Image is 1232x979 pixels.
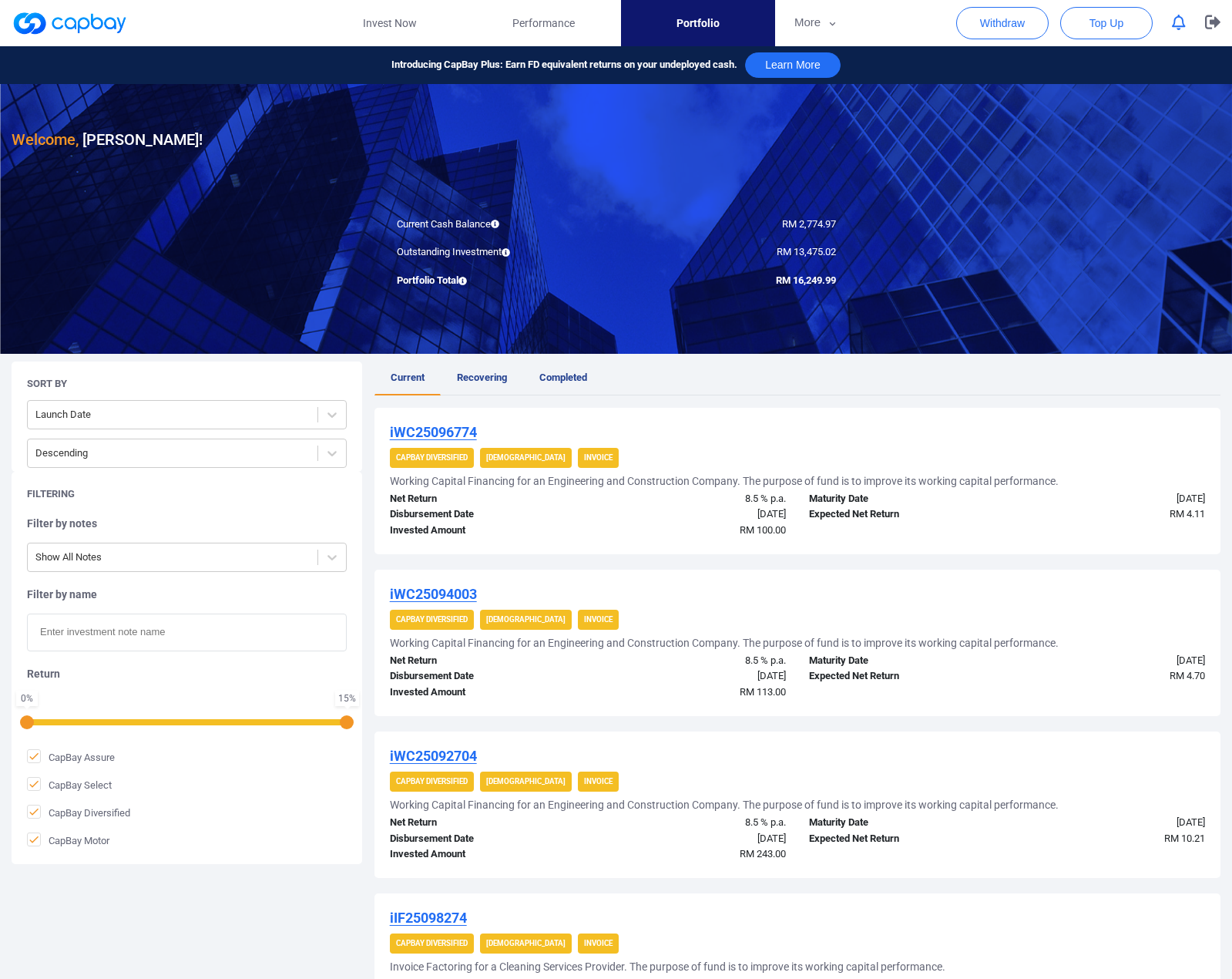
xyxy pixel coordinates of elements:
[776,274,836,286] span: RM 16,249.99
[12,130,79,149] span: Welcome,
[385,244,616,261] div: Outstanding Investment
[378,846,588,863] div: Invested Amount
[457,372,507,383] span: Recovering
[588,653,797,669] div: 8.5 % p.a.
[782,218,836,230] span: RM 2,774.97
[956,7,1049,39] button: Withdraw
[797,668,1007,685] div: Expected Net Return
[1007,491,1217,507] div: [DATE]
[27,377,67,391] h5: Sort By
[390,910,467,926] u: iIF25098274
[486,939,566,947] strong: [DEMOGRAPHIC_DATA]
[378,685,588,701] div: Invested Amount
[27,805,130,820] span: CapBay Diversified
[390,960,945,974] h5: Invoice Factoring for a Cleaning Services Provider. The purpose of fund is to improve its working...
[740,524,786,536] span: RM 100.00
[27,833,109,848] span: CapBay Motor
[512,15,575,32] span: Performance
[1170,670,1205,681] span: RM 4.70
[486,777,566,786] strong: [DEMOGRAPHIC_DATA]
[378,668,588,685] div: Disbursement Date
[486,615,566,624] strong: [DEMOGRAPHIC_DATA]
[588,491,797,507] div: 8.5 % p.a.
[588,668,797,685] div: [DATE]
[378,491,588,507] div: Net Return
[378,523,588,539] div: Invested Amount
[27,587,347,601] h5: Filter by name
[797,506,1007,523] div: Expected Net Return
[797,815,1007,831] div: Maturity Date
[396,939,468,947] strong: CapBay Diversified
[1007,653,1217,669] div: [DATE]
[378,831,588,847] div: Disbursement Date
[777,246,836,257] span: RM 13,475.02
[396,777,468,786] strong: CapBay Diversified
[27,777,112,792] span: CapBay Select
[19,694,35,703] div: 0 %
[27,516,347,530] h5: Filter by notes
[1060,7,1153,39] button: Top Up
[391,372,425,383] span: Current
[486,453,566,462] strong: [DEMOGRAPHIC_DATA]
[1164,833,1205,844] span: RM 10.21
[391,57,737,73] span: Introducing CapBay Plus: Earn FD equivalent returns on your undeployed cash.
[390,748,477,764] u: iWC25092704
[338,694,356,703] div: 15 %
[396,453,468,462] strong: CapBay Diversified
[1089,15,1123,31] span: Top Up
[797,491,1007,507] div: Maturity Date
[390,798,1059,812] h5: Working Capital Financing for an Engineering and Construction Company. The purpose of fund is to ...
[1170,508,1205,520] span: RM 4.11
[588,815,797,831] div: 8.5 % p.a.
[584,615,613,624] strong: Invoice
[390,474,1059,488] h5: Working Capital Financing for an Engineering and Construction Company. The purpose of fund is to ...
[676,15,720,32] span: Portfolio
[740,848,786,860] span: RM 243.00
[740,686,786,698] span: RM 113.00
[390,424,477,440] u: iWC25096774
[797,653,1007,669] div: Maturity Date
[588,506,797,523] div: [DATE]
[390,636,1059,650] h5: Working Capital Financing for an Engineering and Construction Company. The purpose of fund is to ...
[27,614,347,651] input: Enter investment note name
[584,777,613,786] strong: Invoice
[539,372,587,383] span: Completed
[588,831,797,847] div: [DATE]
[378,506,588,523] div: Disbursement Date
[378,653,588,669] div: Net Return
[385,217,616,233] div: Current Cash Balance
[27,667,347,681] h5: Return
[378,815,588,831] div: Net Return
[396,615,468,624] strong: CapBay Diversified
[797,831,1007,847] div: Expected Net Return
[1007,815,1217,831] div: [DATE]
[390,586,477,602] u: iWC25094003
[584,453,613,462] strong: Invoice
[12,127,203,152] h3: [PERSON_NAME] !
[584,939,613,947] strong: Invoice
[385,273,616,289] div: Portfolio Total
[27,487,75,501] h5: Filtering
[745,52,841,78] button: Learn More
[27,749,115,765] span: CapBay Assure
